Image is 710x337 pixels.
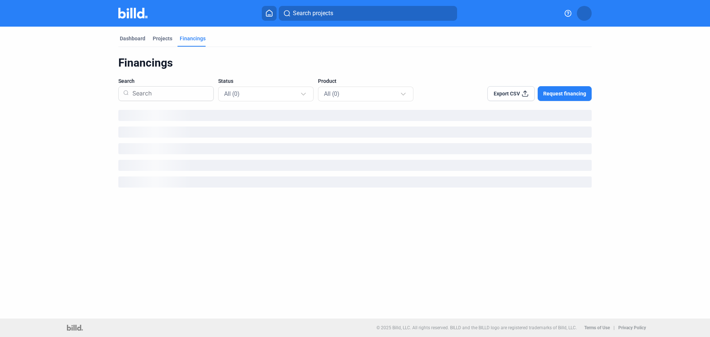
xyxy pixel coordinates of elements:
span: Export CSV [494,90,520,97]
span: Status [218,77,233,85]
div: loading [118,127,592,138]
div: loading [118,110,592,121]
div: Dashboard [120,35,145,42]
span: Product [318,77,337,85]
span: Search projects [293,9,333,18]
div: Financings [180,35,206,42]
div: loading [118,160,592,171]
input: Search [129,84,209,103]
b: Privacy Policy [618,325,646,330]
button: Search projects [279,6,457,21]
b: Terms of Use [584,325,610,330]
button: Request financing [538,86,592,101]
div: loading [118,143,592,154]
p: © 2025 Billd, LLC. All rights reserved. BILLD and the BILLD logo are registered trademarks of Bil... [376,325,577,330]
div: Financings [118,56,592,70]
button: Export CSV [487,86,535,101]
span: Search [118,77,135,85]
div: Projects [153,35,172,42]
div: loading [118,176,592,188]
span: Request financing [543,90,586,97]
span: All (0) [224,90,240,97]
p: | [613,325,615,330]
span: All (0) [324,90,339,97]
img: Billd Company Logo [118,8,148,18]
img: logo [67,325,83,331]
